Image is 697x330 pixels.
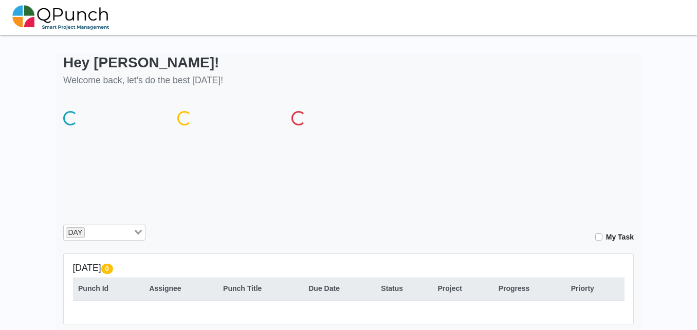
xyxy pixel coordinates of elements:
span: DAY [66,227,85,239]
div: Progress [499,283,560,294]
div: Punch Id [78,283,138,294]
div: Search for option [63,225,145,241]
h5: Welcome back, let's do the best [DATE]! [63,75,223,86]
img: qpunch-sp.fa6292f.png [12,2,109,33]
h2: Hey [PERSON_NAME]! [63,54,223,71]
div: Priorty [571,283,619,294]
div: Project [437,283,487,294]
div: Status [381,283,427,294]
div: Assignee [149,283,212,294]
label: My Task [606,232,634,243]
input: Search for option [86,227,132,239]
span: 0 [101,264,113,274]
h5: [DATE] [73,263,625,273]
div: Due Date [308,283,370,294]
div: Punch Title [223,283,298,294]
